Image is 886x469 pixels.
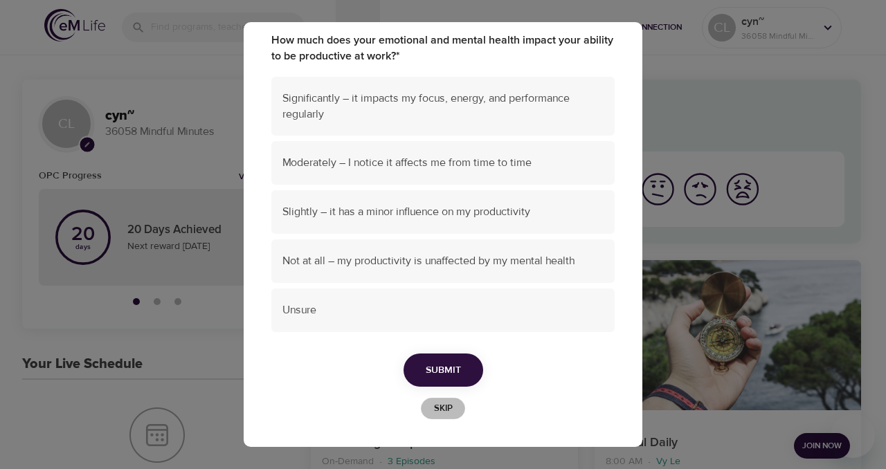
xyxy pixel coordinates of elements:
span: Unsure [282,302,604,318]
span: Moderately – I notice it affects me from time to time [282,155,604,171]
span: Not at all – my productivity is unaffected by my mental health [282,253,604,269]
span: Significantly – it impacts my focus, energy, and performance regularly [282,91,604,122]
button: Skip [421,398,465,419]
label: How much does your emotional and mental health impact your ability to be productive at work? [271,33,615,64]
button: Submit [404,353,483,387]
span: Skip [428,401,458,416]
span: Slightly – it has a minor influence on my productivity [282,204,604,220]
span: Submit [426,362,461,379]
